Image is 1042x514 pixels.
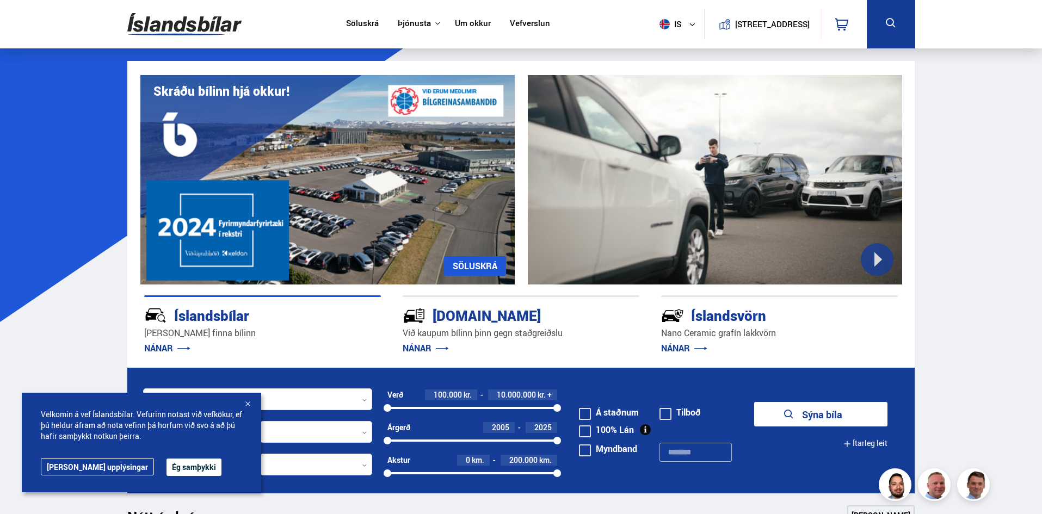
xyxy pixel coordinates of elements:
[843,431,887,456] button: Ítarleg leit
[739,20,806,29] button: [STREET_ADDRESS]
[387,423,410,432] div: Árgerð
[539,456,552,465] span: km.
[41,409,242,442] span: Velkomin á vef Íslandsbílar. Vefurinn notast við vefkökur, ef þú heldur áfram að nota vefinn þá h...
[444,256,506,276] a: SÖLUSKRÁ
[140,75,515,284] img: eKx6w-_Home_640_.png
[144,342,190,354] a: NÁNAR
[466,455,470,465] span: 0
[659,19,670,29] img: svg+xml;base64,PHN2ZyB4bWxucz0iaHR0cDovL3d3dy53My5vcmcvMjAwMC9zdmciIHdpZHRoPSI1MTIiIGhlaWdodD0iNT...
[579,425,634,434] label: 100% Lán
[510,18,550,30] a: Vefverslun
[659,408,701,417] label: Tilboð
[579,444,637,453] label: Myndband
[509,455,538,465] span: 200.000
[434,389,462,400] span: 100.000
[144,327,381,339] p: [PERSON_NAME] finna bílinn
[346,18,379,30] a: Söluskrá
[497,389,536,400] span: 10.000.000
[655,8,704,40] button: is
[403,305,601,324] div: [DOMAIN_NAME]
[403,327,639,339] p: Við kaupum bílinn þinn gegn staðgreiðslu
[661,305,859,324] div: Íslandsvörn
[167,459,221,476] button: Ég samþykki
[403,342,449,354] a: NÁNAR
[880,470,913,503] img: nhp88E3Fdnt1Opn2.png
[472,456,484,465] span: km.
[144,304,167,327] img: JRvxyua_JYH6wB4c.svg
[661,327,898,339] p: Nano Ceramic grafín lakkvörn
[403,304,426,327] img: tr5P-W3DuiFaO7aO.svg
[127,7,242,42] img: G0Ugv5HjCgRt.svg
[538,391,546,399] span: kr.
[661,304,684,327] img: -Svtn6bYgwAsiwNX.svg
[144,305,342,324] div: Íslandsbílar
[920,470,952,503] img: siFngHWaQ9KaOqBr.png
[579,408,639,417] label: Á staðnum
[464,391,472,399] span: kr.
[655,19,682,29] span: is
[710,9,816,40] a: [STREET_ADDRESS]
[959,470,991,503] img: FbJEzSuNWCJXmdc-.webp
[387,456,410,465] div: Akstur
[455,18,491,30] a: Um okkur
[492,422,509,432] span: 2005
[534,422,552,432] span: 2025
[547,391,552,399] span: +
[661,342,707,354] a: NÁNAR
[41,458,154,475] a: [PERSON_NAME] upplýsingar
[153,84,289,98] h1: Skráðu bílinn hjá okkur!
[754,402,887,426] button: Sýna bíla
[398,18,431,29] button: Þjónusta
[387,391,403,399] div: Verð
